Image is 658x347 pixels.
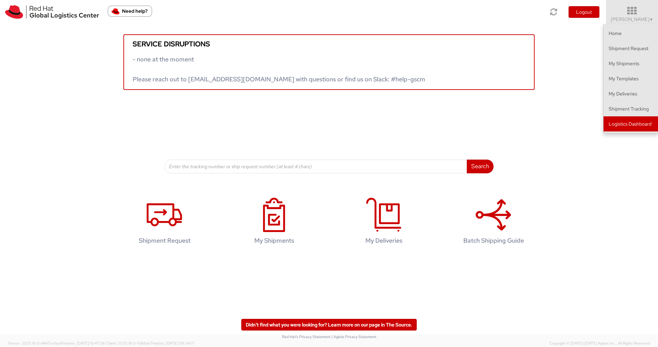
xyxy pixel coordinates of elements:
[120,237,209,244] h4: Shipment Request
[133,55,425,83] span: - none at the moment Please reach out to [EMAIL_ADDRESS][DOMAIN_NAME] with questions or find us o...
[442,190,545,255] a: Batch Shipping Guide
[241,319,417,331] a: Didn't find what you were looking for? Learn more on our page in The Source.
[604,56,658,71] a: My Shipments
[106,341,194,346] span: Client: 2025.18.0-5db8ab7
[108,5,152,17] button: Need help?
[8,341,105,346] span: Server: 2025.19.0-d447cefac8f
[604,101,658,116] a: Shipment Tracking
[164,160,467,173] input: Enter the tracking number or ship request number (at least 4 chars)
[604,71,658,86] a: My Templates
[569,6,599,18] button: Logout
[611,16,654,22] span: [PERSON_NAME]
[63,341,105,346] span: master, [DATE] 10:47:06
[331,334,376,339] a: | Agistix Privacy Statement
[449,237,538,244] h4: Batch Shipping Guide
[133,40,525,48] h5: Service disruptions
[223,190,326,255] a: My Shipments
[467,160,493,173] button: Search
[549,341,650,346] span: Copyright © [DATE]-[DATE] Agistix Inc., All Rights Reserved
[340,237,428,244] h4: My Deliveries
[604,86,658,101] a: My Deliveries
[604,41,658,56] a: Shipment Request
[604,26,658,41] a: Home
[282,334,330,339] a: Red Hat's Privacy Statement
[332,190,435,255] a: My Deliveries
[5,5,99,19] img: rh-logistics-00dfa346123c4ec078e1.svg
[123,34,535,90] a: Service disruptions - none at the moment Please reach out to [EMAIL_ADDRESS][DOMAIN_NAME] with qu...
[153,341,194,346] span: master, [DATE] 09:34:17
[230,237,318,244] h4: My Shipments
[649,17,654,22] span: ▼
[113,190,216,255] a: Shipment Request
[604,116,658,131] a: Logistics Dashboard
